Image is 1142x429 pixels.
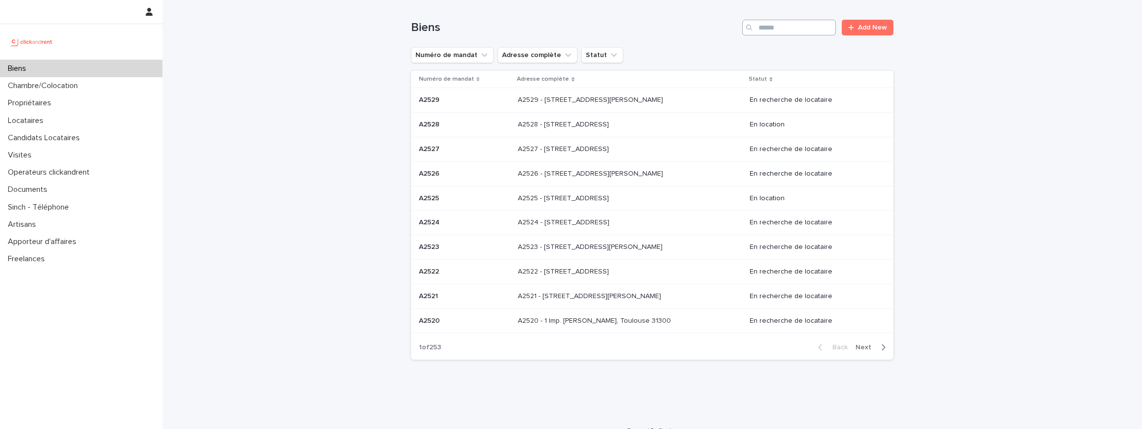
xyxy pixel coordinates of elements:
[518,216,611,227] p: A2524 - [STREET_ADDRESS]
[4,237,84,246] p: Apporteur d'affaires
[518,192,611,203] p: A2525 - [STREET_ADDRESS]
[411,284,893,308] tr: A2521A2521 A2521 - [STREET_ADDRESS][PERSON_NAME]A2521 - [STREET_ADDRESS][PERSON_NAME] En recherch...
[4,98,59,108] p: Propriétaires
[742,20,836,35] input: Search
[826,344,848,351] span: Back
[4,220,44,229] p: Artisans
[518,315,673,325] p: A2520 - 1 Imp. [PERSON_NAME], Toulouse 31300
[518,94,665,104] p: A2529 - 14 rue Honoré de Balzac, Garges-lès-Gonesse 95140
[750,243,878,251] p: En recherche de locataire
[852,343,893,352] button: Next
[750,292,878,301] p: En recherche de locataire
[4,203,77,212] p: Sinch - Téléphone
[750,218,878,227] p: En recherche de locataire
[419,119,442,129] p: A2528
[517,74,569,85] p: Adresse complète
[411,137,893,161] tr: A2527A2527 A2527 - [STREET_ADDRESS]A2527 - [STREET_ADDRESS] En recherche de locataire
[518,266,611,276] p: A2522 - [STREET_ADDRESS]
[856,344,877,351] span: Next
[419,216,442,227] p: A2524
[750,268,878,276] p: En recherche de locataire
[411,113,893,137] tr: A2528A2528 A2528 - [STREET_ADDRESS]A2528 - [STREET_ADDRESS] En location
[419,168,442,178] p: A2526
[581,47,623,63] button: Statut
[419,192,441,203] p: A2525
[518,119,611,129] p: A2528 - [STREET_ADDRESS]
[518,168,665,178] p: A2526 - [STREET_ADDRESS][PERSON_NAME]
[4,185,55,194] p: Documents
[419,266,441,276] p: A2522
[411,47,494,63] button: Numéro de mandat
[750,121,878,129] p: En location
[518,143,611,153] p: A2527 - [STREET_ADDRESS]
[419,94,442,104] p: A2529
[810,343,852,352] button: Back
[518,241,665,251] p: A2523 - 18 quai Alphonse Le Gallo, Boulogne-Billancourt 92100
[4,254,53,264] p: Freelances
[858,24,887,31] span: Add New
[419,74,474,85] p: Numéro de mandat
[419,241,441,251] p: A2523
[4,168,97,177] p: Operateurs clickandrent
[749,74,767,85] p: Statut
[4,81,86,91] p: Chambre/Colocation
[750,96,878,104] p: En recherche de locataire
[411,211,893,235] tr: A2524A2524 A2524 - [STREET_ADDRESS]A2524 - [STREET_ADDRESS] En recherche de locataire
[419,290,440,301] p: A2521
[750,317,878,325] p: En recherche de locataire
[411,308,893,333] tr: A2520A2520 A2520 - 1 Imp. [PERSON_NAME], Toulouse 31300A2520 - 1 Imp. [PERSON_NAME], Toulouse 313...
[4,133,88,143] p: Candidats Locataires
[8,32,56,52] img: UCB0brd3T0yccxBKYDjQ
[4,151,39,160] p: Visites
[411,259,893,284] tr: A2522A2522 A2522 - [STREET_ADDRESS]A2522 - [STREET_ADDRESS] En recherche de locataire
[4,116,51,125] p: Locataires
[842,20,893,35] a: Add New
[411,161,893,186] tr: A2526A2526 A2526 - [STREET_ADDRESS][PERSON_NAME]A2526 - [STREET_ADDRESS][PERSON_NAME] En recherch...
[411,88,893,113] tr: A2529A2529 A2529 - [STREET_ADDRESS][PERSON_NAME]A2529 - [STREET_ADDRESS][PERSON_NAME] En recherch...
[419,315,442,325] p: A2520
[750,194,878,203] p: En location
[419,143,442,153] p: A2527
[498,47,577,63] button: Adresse complète
[411,186,893,211] tr: A2525A2525 A2525 - [STREET_ADDRESS]A2525 - [STREET_ADDRESS] En location
[411,235,893,260] tr: A2523A2523 A2523 - [STREET_ADDRESS][PERSON_NAME]A2523 - [STREET_ADDRESS][PERSON_NAME] En recherch...
[4,64,34,73] p: Biens
[750,145,878,153] p: En recherche de locataire
[411,336,449,360] p: 1 of 253
[750,170,878,178] p: En recherche de locataire
[518,290,663,301] p: A2521 - 44 avenue François Mansart, Maisons-Laffitte 78600
[411,21,738,35] h1: Biens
